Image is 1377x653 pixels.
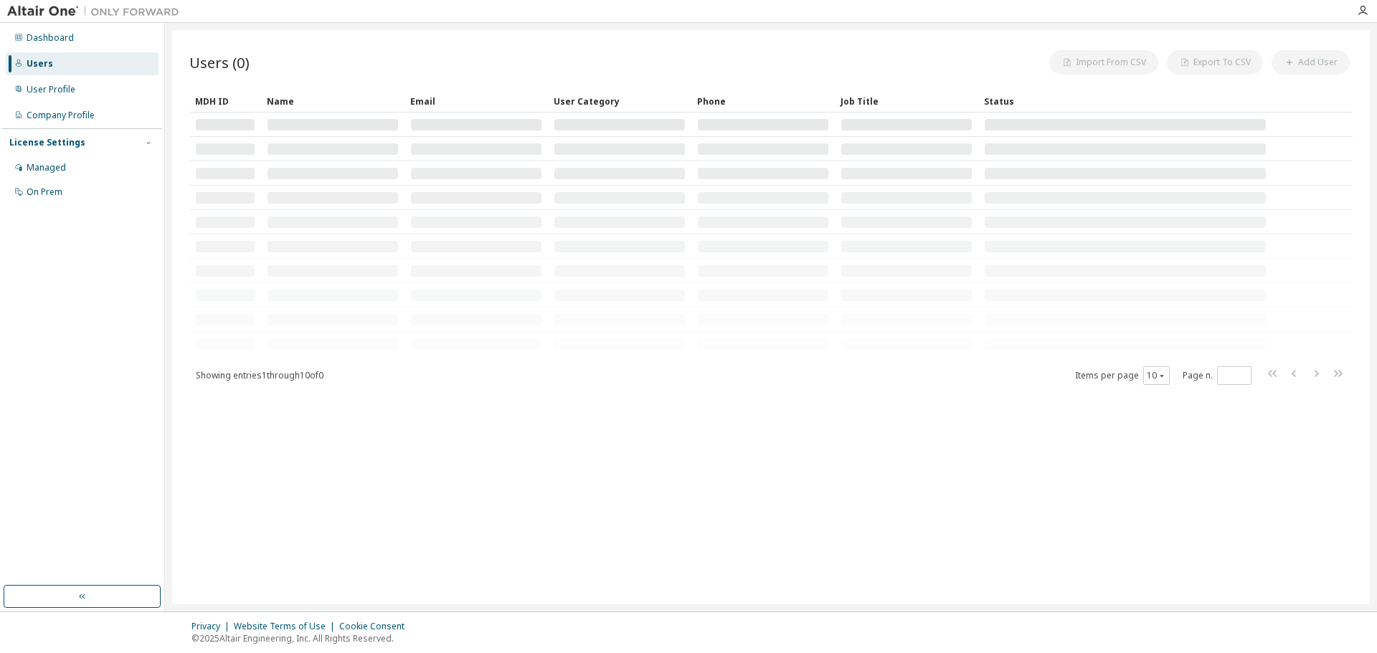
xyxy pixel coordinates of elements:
[1272,50,1350,75] button: Add User
[1049,50,1158,75] button: Import From CSV
[1183,366,1251,385] span: Page n.
[9,137,85,148] div: License Settings
[410,90,542,113] div: Email
[554,90,686,113] div: User Category
[27,110,95,121] div: Company Profile
[27,58,53,70] div: Users
[267,90,399,113] div: Name
[234,621,339,632] div: Website Terms of Use
[27,186,62,198] div: On Prem
[27,162,66,173] div: Managed
[339,621,413,632] div: Cookie Consent
[1147,370,1166,381] button: 10
[27,84,75,95] div: User Profile
[27,32,74,44] div: Dashboard
[191,621,234,632] div: Privacy
[984,90,1267,113] div: Status
[195,90,255,113] div: MDH ID
[841,90,973,113] div: Job Title
[7,4,186,19] img: Altair One
[1167,50,1263,75] button: Export To CSV
[189,52,250,72] span: Users (0)
[196,369,323,381] span: Showing entries 1 through 10 of 0
[1075,366,1170,385] span: Items per page
[697,90,829,113] div: Phone
[191,632,413,644] p: © 2025 Altair Engineering, Inc. All Rights Reserved.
